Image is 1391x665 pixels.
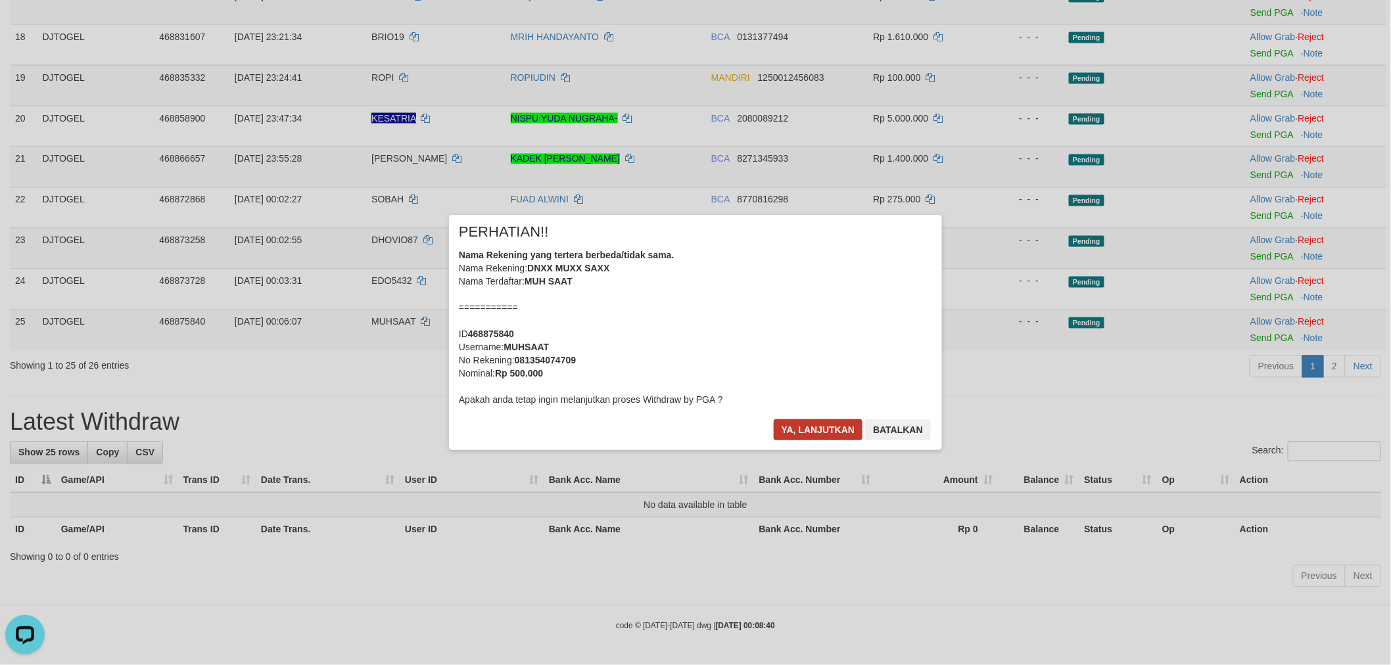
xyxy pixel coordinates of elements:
[774,419,863,440] button: Ya, lanjutkan
[515,355,576,365] b: 081354074709
[468,329,514,339] b: 468875840
[5,5,45,45] button: Open LiveChat chat widget
[527,263,609,273] b: DNXX MUXX SAXX
[459,225,549,239] span: PERHATIAN!!
[495,368,543,378] b: Rp 500.000
[525,276,573,287] b: MUH SAAT
[459,248,932,406] div: Nama Rekening: Nama Terdaftar: =========== ID Username: No Rekening: Nominal: Apakah anda tetap i...
[865,419,931,440] button: Batalkan
[459,250,674,260] b: Nama Rekening yang tertera berbeda/tidak sama.
[504,342,549,352] b: MUHSAAT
